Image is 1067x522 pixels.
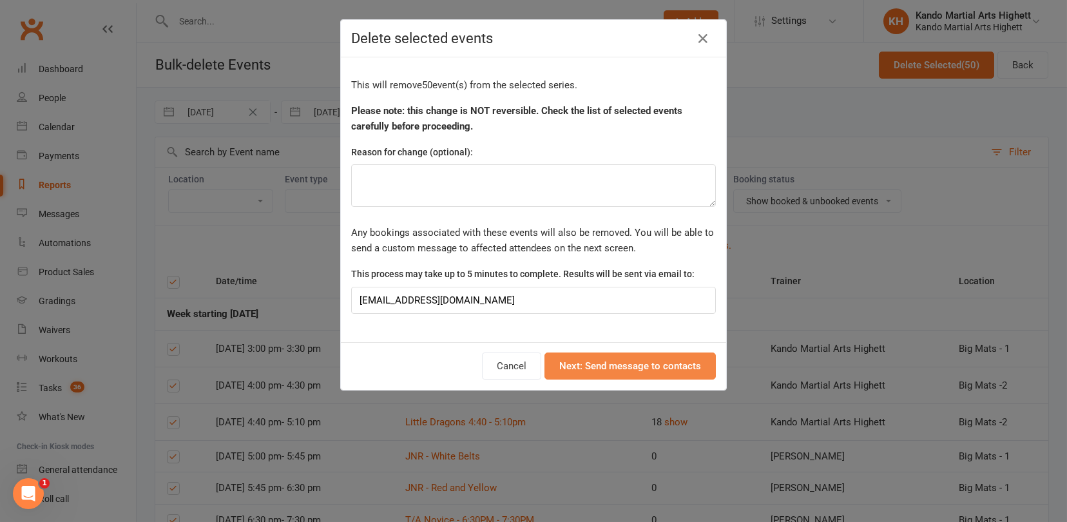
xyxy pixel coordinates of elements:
label: Reason for change (optional): [351,145,473,159]
a: Close [693,28,713,49]
span: 1 [39,478,50,488]
button: Cancel [482,353,541,380]
iframe: Intercom live chat [13,478,44,509]
h4: Delete selected events [351,30,716,46]
label: This process may take up to 5 minutes to complete. Results will be sent via email to: [351,267,695,281]
strong: Please note: this change is NOT reversible. Check the list of selected events carefully before pr... [351,105,682,132]
button: Next: Send message to contacts [544,353,716,380]
p: Any bookings associated with these events will also be removed. You will be able to send a custom... [351,225,716,256]
p: This will remove 50 event(s) from the selected series. [351,77,716,93]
